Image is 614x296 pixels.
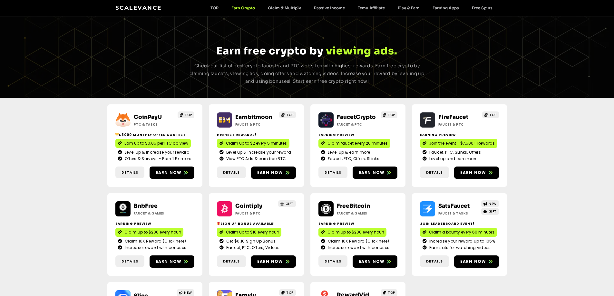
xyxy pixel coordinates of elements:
h2: Faucet & Tasks [438,211,479,216]
span: TOP [286,290,294,295]
h2: Earning Preview [318,221,397,226]
h2: Faucet & Games [134,211,174,216]
span: Earn up to $0.05 per PTC ad view [124,140,188,146]
a: Temu Affiliate [351,5,391,10]
a: GIFT [481,208,499,215]
span: Increase reward with bonuses [123,245,186,251]
span: Earn now [156,170,182,176]
a: BnbFree [134,203,158,209]
span: Level up & Increase your reward [225,149,291,155]
span: Earn free crypto by [216,44,323,57]
a: Details [217,255,246,267]
span: TOP [286,112,294,117]
span: Claim 10X Reward (Click here) [326,238,389,244]
span: Join the event - $7,500+ Rewards [429,140,495,146]
a: Claim 10X Reward (Click here) [118,238,192,244]
a: Cointiply [235,203,262,209]
span: Earn now [359,170,385,176]
a: FaucetCrypto [337,114,376,120]
a: Claim & Multiply [261,5,307,10]
span: Claim faucet every 20 minutes [327,140,388,146]
a: Earn now [251,167,296,179]
a: Scalevance [115,5,162,11]
span: Details [325,170,341,175]
span: TOP [388,290,395,295]
span: TOP [388,112,395,117]
h2: Earning Preview [115,221,194,226]
a: Claim up to $200 every hour! [318,228,386,237]
a: Details [420,167,449,178]
a: Earn up to $0.05 per PTC ad view [115,139,191,148]
h2: Faucet & PTC [235,211,276,216]
a: Claim up to $200 every hour! [115,228,183,237]
a: FireFaucet [438,114,468,120]
a: Claim faucet every 20 minutes [318,139,390,148]
span: Details [223,170,240,175]
a: FreeBitcoin [337,203,370,209]
span: Details [325,259,341,264]
span: Get $0.10 Sign Up Bonus [225,238,276,244]
a: Earn now [353,167,397,179]
p: Check out list of best crypto faucets and PTC websites with highest rewards. Earn free crypto by ... [187,62,427,85]
h2: Faucet & Games [337,211,377,216]
a: NEW [177,289,194,296]
a: TOP [279,289,296,296]
span: Earn now [460,170,486,176]
a: TOP [482,111,499,118]
a: TOP [381,289,397,296]
a: Details [217,167,246,178]
span: GIFT [489,209,497,214]
span: Offers & Surveys - Earn 1.5x more [123,156,191,162]
a: Claim a bounty every 60 minutes [420,228,497,237]
a: Earn now [454,167,499,179]
h2: Faucet & PTC [438,122,479,127]
span: Earn now [460,259,486,264]
span: NEW [184,290,192,295]
span: Faucet, PTC, Offers, SLinks [326,156,379,162]
span: Level up & Increase your reward [123,149,190,155]
span: Increase reward with bonuses [326,245,389,251]
span: Claim 10X Reward (Click here) [123,238,186,244]
span: Level up & earn more [326,149,370,155]
a: Earn Crypto [225,5,261,10]
a: Claim up to $2 every 5 minutes [217,139,289,148]
span: Details [426,170,443,175]
img: 🎁 [217,222,220,225]
span: Earn now [359,259,385,264]
a: TOP [279,111,296,118]
span: View PTC Ads & earn free BTC [225,156,286,162]
a: Details [318,255,347,267]
a: Details [115,167,144,178]
a: TOP [178,111,194,118]
a: NEW [481,200,499,207]
a: Details [115,255,144,267]
span: TOP [489,112,497,117]
a: Details [420,255,449,267]
h2: Highest Rewards! [217,132,296,137]
nav: Menu [204,5,499,10]
h2: Faucet & PTC [235,122,276,127]
h2: Join Leaderboard event! [420,221,499,226]
a: Earning Apps [426,5,465,10]
span: Claim up to $200 every hour! [124,229,181,235]
a: Earn now [353,255,397,268]
h2: Sign up bonus available! [217,221,296,226]
span: Claim up to $200 every hour! [327,229,384,235]
span: Details [426,259,443,264]
a: Passive Income [307,5,351,10]
span: Earn sats for watching videos [428,245,491,251]
a: Earn now [150,255,194,268]
span: Increase your reward up to 105% [428,238,495,244]
span: Faucet, PTC, Offers, Videos [225,245,279,251]
a: Earn now [454,255,499,268]
span: TOP [185,112,192,117]
span: Claim up to $10 every hour! [226,229,279,235]
h2: $5000 Monthly Offer contest [115,132,194,137]
span: Claim a bounty every 60 minutes [429,229,494,235]
a: GIFT [278,200,296,207]
a: SatsFaucet [438,203,470,209]
a: Claim 10X Reward (Click here) [321,238,395,244]
span: NEW [489,201,497,206]
a: Play & Earn [391,5,426,10]
span: Level up and earn more [428,156,478,162]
